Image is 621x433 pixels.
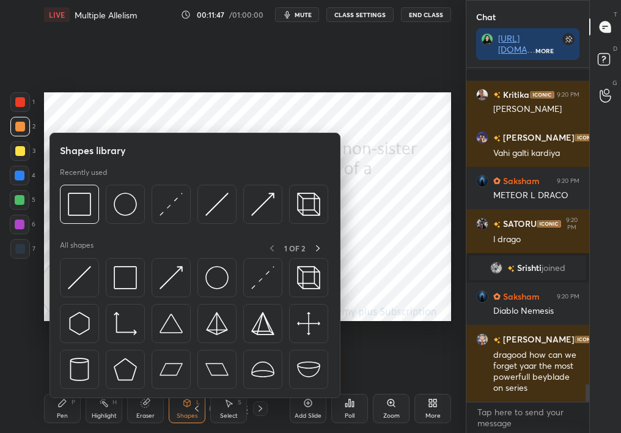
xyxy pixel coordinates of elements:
[425,413,441,419] div: More
[383,413,400,419] div: Zoom
[177,413,197,419] div: Shapes
[251,358,274,381] img: svg+xml;charset=utf-8,%3Csvg%20xmlns%3D%22http%3A%2F%2Fwww.w3.org%2F2000%2Fsvg%22%20width%3D%2238...
[57,413,68,419] div: Pen
[493,221,501,228] img: no-rating-badge.077c3623.svg
[220,413,238,419] div: Select
[297,266,320,289] img: svg+xml;charset=utf-8,%3Csvg%20xmlns%3D%22http%3A%2F%2Fwww.w3.org%2F2000%2Fsvg%22%20width%3D%2235...
[537,220,561,228] img: iconic-dark.1390631f.png
[68,193,91,216] img: svg+xml;charset=utf-8,%3Csvg%20xmlns%3D%22http%3A%2F%2Fwww.w3.org%2F2000%2Fsvg%22%20width%3D%2234...
[92,413,117,419] div: Highlight
[501,290,540,303] h6: Saksham
[326,7,394,22] button: CLASS SETTINGS
[493,234,579,246] div: l drago
[466,1,505,33] p: Chat
[481,33,493,45] img: 9a7fcd7d765c4f259b8b688c0b597ba8.jpg
[466,68,589,402] div: grid
[114,193,137,216] img: svg+xml;charset=utf-8,%3Csvg%20xmlns%3D%22http%3A%2F%2Fwww.w3.org%2F2000%2Fsvg%22%20width%3D%2236...
[10,92,35,112] div: 1
[160,266,183,289] img: svg+xml;charset=utf-8,%3Csvg%20xmlns%3D%22http%3A%2F%2Fwww.w3.org%2F2000%2Fsvg%22%20width%3D%2230...
[476,131,488,144] img: 3d212f91c8fb457cb2b9fd4fff79c0ad.None
[205,312,229,335] img: svg+xml;charset=utf-8,%3Csvg%20xmlns%3D%22http%3A%2F%2Fwww.w3.org%2F2000%2Fsvg%22%20width%3D%2234...
[345,413,355,419] div: Poll
[493,135,501,142] img: no-rating-badge.077c3623.svg
[493,349,579,394] div: dragood how can we forget yaar the most powerfull beyblade on series
[68,358,91,381] img: svg+xml;charset=utf-8,%3Csvg%20xmlns%3D%22http%3A%2F%2Fwww.w3.org%2F2000%2Fsvg%22%20width%3D%2228...
[205,193,229,216] img: svg+xml;charset=utf-8,%3Csvg%20xmlns%3D%22http%3A%2F%2Fwww.w3.org%2F2000%2Fsvg%22%20width%3D%2230...
[68,312,91,335] img: svg+xml;charset=utf-8,%3Csvg%20xmlns%3D%22http%3A%2F%2Fwww.w3.org%2F2000%2Fsvg%22%20width%3D%2230...
[476,333,488,346] img: 797103defe8d4c229eacdb362e52b6e9.jpg
[68,266,91,289] img: svg+xml;charset=utf-8,%3Csvg%20xmlns%3D%22http%3A%2F%2Fwww.w3.org%2F2000%2Fsvg%22%20width%3D%2230...
[501,131,575,144] h6: [PERSON_NAME]
[557,293,579,300] div: 9:20 PM
[114,266,137,289] img: svg+xml;charset=utf-8,%3Csvg%20xmlns%3D%22http%3A%2F%2Fwww.w3.org%2F2000%2Fsvg%22%20width%3D%2234...
[136,413,155,419] div: Eraser
[493,190,579,202] div: METEOR L DRACO
[297,358,320,381] img: svg+xml;charset=utf-8,%3Csvg%20xmlns%3D%22http%3A%2F%2Fwww.w3.org%2F2000%2Fsvg%22%20width%3D%2238...
[10,117,35,136] div: 2
[275,7,319,22] button: mute
[493,103,579,116] div: [PERSON_NAME]
[251,266,274,289] img: svg+xml;charset=utf-8,%3Csvg%20xmlns%3D%22http%3A%2F%2Fwww.w3.org%2F2000%2Fsvg%22%20width%3D%2230...
[476,291,488,303] img: 586f619941d94482a1241478c4f7bee8.jpg
[196,399,200,405] div: L
[614,10,617,19] p: T
[297,193,320,216] img: svg+xml;charset=utf-8,%3Csvg%20xmlns%3D%22http%3A%2F%2Fwww.w3.org%2F2000%2Fsvg%22%20width%3D%2235...
[75,9,137,21] h4: Multiple Allelism
[542,263,565,273] span: joined
[60,240,94,256] p: All shapes
[557,91,579,98] div: 9:20 PM
[490,262,502,274] img: b6efad8414df466eba66b76b99f66daa.jpg
[501,333,575,346] h6: [PERSON_NAME]
[10,215,35,234] div: 6
[251,193,274,216] img: svg+xml;charset=utf-8,%3Csvg%20xmlns%3D%22http%3A%2F%2Fwww.w3.org%2F2000%2Fsvg%22%20width%3D%2230...
[160,312,183,335] img: svg+xml;charset=utf-8,%3Csvg%20xmlns%3D%22http%3A%2F%2Fwww.w3.org%2F2000%2Fsvg%22%20width%3D%2238...
[575,134,599,141] img: iconic-dark.1390631f.png
[493,305,579,317] div: Diablo Nemesis
[530,91,554,98] img: iconic-dark.1390631f.png
[297,312,320,335] img: svg+xml;charset=utf-8,%3Csvg%20xmlns%3D%22http%3A%2F%2Fwww.w3.org%2F2000%2Fsvg%22%20width%3D%2240...
[114,358,137,381] img: svg+xml;charset=utf-8,%3Csvg%20xmlns%3D%22http%3A%2F%2Fwww.w3.org%2F2000%2Fsvg%22%20width%3D%2234...
[575,336,599,343] img: iconic-dark.1390631f.png
[60,143,126,158] h5: Shapes library
[557,177,579,185] div: 9:20 PM
[501,174,540,187] h6: Saksham
[284,243,305,253] p: 1 OF 2
[160,193,183,216] img: svg+xml;charset=utf-8,%3Csvg%20xmlns%3D%22http%3A%2F%2Fwww.w3.org%2F2000%2Fsvg%22%20width%3D%2230...
[112,399,117,405] div: H
[114,312,137,335] img: svg+xml;charset=utf-8,%3Csvg%20xmlns%3D%22http%3A%2F%2Fwww.w3.org%2F2000%2Fsvg%22%20width%3D%2233...
[251,312,274,335] img: svg+xml;charset=utf-8,%3Csvg%20xmlns%3D%22http%3A%2F%2Fwww.w3.org%2F2000%2Fsvg%22%20width%3D%2234...
[507,265,515,272] img: no-rating-badge.077c3623.svg
[493,92,501,98] img: no-rating-badge.077c3623.svg
[295,10,312,19] span: mute
[476,89,488,101] img: 45a4d4e980894a668adfdbd529e7eab0.jpg
[501,88,529,101] h6: Kritika
[205,358,229,381] img: svg+xml;charset=utf-8,%3Csvg%20xmlns%3D%22http%3A%2F%2Fwww.w3.org%2F2000%2Fsvg%22%20width%3D%2244...
[205,266,229,289] img: svg+xml;charset=utf-8,%3Csvg%20xmlns%3D%22http%3A%2F%2Fwww.w3.org%2F2000%2Fsvg%22%20width%3D%2236...
[493,147,579,160] div: Vahi galti kardiya
[501,218,537,231] h6: SATORU
[10,166,35,185] div: 4
[295,413,322,419] div: Add Slide
[517,263,542,273] span: Srishti
[72,399,75,405] div: P
[564,216,579,231] div: 9:20 PM
[10,239,35,259] div: 7
[498,32,536,66] a: [URL][DOMAIN_NAME]
[238,399,241,405] div: S
[160,358,183,381] img: svg+xml;charset=utf-8,%3Csvg%20xmlns%3D%22http%3A%2F%2Fwww.w3.org%2F2000%2Fsvg%22%20width%3D%2244...
[612,78,617,87] p: G
[44,7,70,22] div: LIVE
[60,168,107,177] p: Recently used
[613,44,617,53] p: D
[10,190,35,210] div: 5
[476,218,488,230] img: 9a776951a8b74d6fad206cecfb3af057.jpg
[535,46,554,55] div: More
[10,141,35,161] div: 3
[493,293,501,300] img: Learner_Badge_hustler_a18805edde.svg
[401,7,451,22] button: End Class
[476,175,488,187] img: 586f619941d94482a1241478c4f7bee8.jpg
[493,337,501,344] img: no-rating-badge.077c3623.svg
[493,177,501,185] img: Learner_Badge_hustler_a18805edde.svg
